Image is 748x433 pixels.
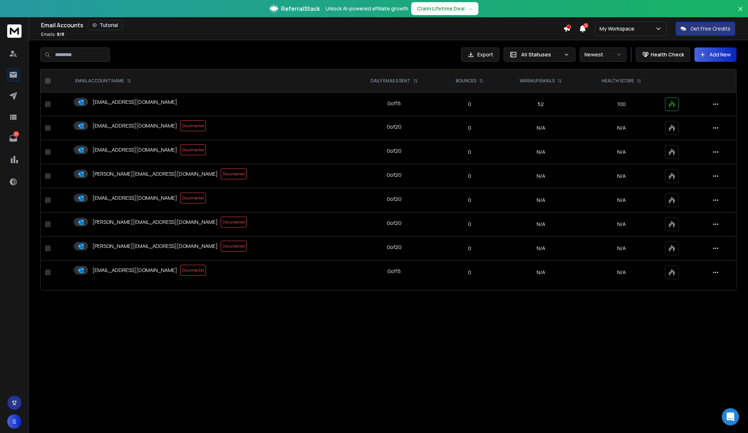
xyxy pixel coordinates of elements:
p: Health Check [651,51,684,58]
span: Disconnected [180,120,206,131]
button: Close banner [736,4,745,22]
p: Emails : [41,32,64,37]
div: 0 of 15 [387,268,401,275]
div: EMAIL ACCOUNT NAME [75,78,131,84]
td: 52 [500,93,582,116]
p: N/A [587,221,657,228]
p: All Statuses [521,51,561,58]
p: N/A [587,269,657,276]
span: Disconnected [221,241,247,252]
button: Add New [694,47,736,62]
p: 0 [444,124,495,132]
p: N/A [587,197,657,204]
p: DAILY EMAILS SENT [371,78,410,84]
span: Disconnected [180,193,206,203]
button: Export [461,47,499,62]
td: N/A [500,164,582,188]
span: 2 [583,23,588,28]
p: 0 [444,245,495,252]
span: → [468,5,473,12]
span: Disconnected [180,265,206,276]
div: 0 of 20 [387,220,401,227]
p: Get Free Credits [690,25,730,32]
td: N/A [500,116,582,140]
p: 0 [444,172,495,180]
p: [EMAIL_ADDRESS][DOMAIN_NAME] [92,122,177,129]
p: WARMUP EMAILS [520,78,555,84]
p: [EMAIL_ADDRESS][DOMAIN_NAME] [92,146,177,153]
button: Get Free Credits [675,22,735,36]
div: 0 of 20 [387,123,401,130]
button: Health Check [636,47,690,62]
p: 0 [444,101,495,108]
p: 0 [444,148,495,156]
td: N/A [500,188,582,212]
span: Disconnected [180,144,206,155]
span: 8 / 8 [57,31,64,37]
p: 97 [13,131,19,137]
div: 0 of 20 [387,244,401,251]
button: S [7,414,22,429]
p: [EMAIL_ADDRESS][DOMAIN_NAME] [92,194,177,202]
p: My Workspace [600,25,637,32]
a: 97 [6,131,20,146]
p: N/A [587,172,657,180]
td: N/A [500,140,582,164]
p: BOUNCES [456,78,476,84]
div: 0 of 20 [387,195,401,203]
p: 0 [444,221,495,228]
p: N/A [587,124,657,132]
div: 0 of 20 [387,171,401,179]
span: ReferralStack [281,4,320,13]
p: N/A [587,148,657,156]
p: Unlock AI-powered affiliate growth [326,5,408,12]
p: HEALTH SCORE [602,78,634,84]
p: [EMAIL_ADDRESS][DOMAIN_NAME] [92,267,177,274]
div: 0 of 15 [387,100,401,107]
div: Open Intercom Messenger [722,408,739,425]
p: 0 [444,269,495,276]
div: 0 of 20 [387,147,401,155]
td: 100 [582,93,661,116]
td: N/A [500,212,582,236]
button: Tutorial [88,20,123,30]
button: Newest [580,47,627,62]
p: 0 [444,197,495,204]
span: Disconnected [221,217,247,227]
p: [PERSON_NAME][EMAIL_ADDRESS][DOMAIN_NAME] [92,170,218,178]
p: [PERSON_NAME][EMAIL_ADDRESS][DOMAIN_NAME] [92,243,218,250]
td: N/A [500,236,582,261]
button: Claim Lifetime Deal→ [411,2,478,15]
td: N/A [500,261,582,285]
span: Disconnected [221,169,247,179]
p: N/A [587,245,657,252]
p: [EMAIL_ADDRESS][DOMAIN_NAME] [92,98,177,106]
p: [PERSON_NAME][EMAIL_ADDRESS][DOMAIN_NAME] [92,218,218,226]
div: Email Accounts [41,20,563,30]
